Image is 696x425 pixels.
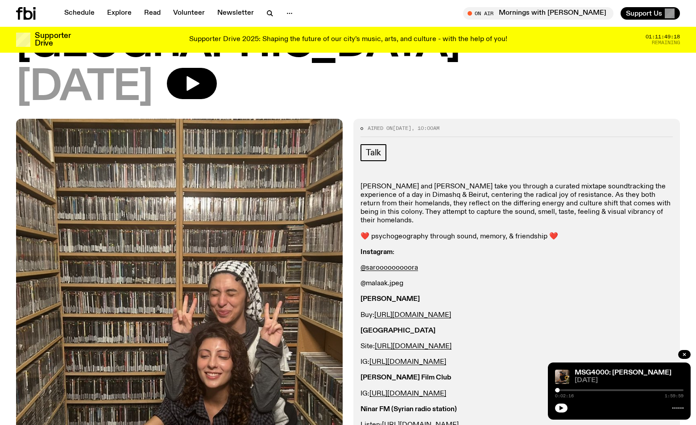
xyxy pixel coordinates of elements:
[646,34,680,39] span: 01:11:49:18
[626,9,662,17] span: Support Us
[360,280,403,287] a: @malaak.jpeg
[212,7,259,20] a: Newsletter
[369,390,446,397] a: [URL][DOMAIN_NAME]
[59,7,100,20] a: Schedule
[621,7,680,20] button: Support Us
[360,311,673,320] p: Buy:
[375,343,452,350] a: [URL][DOMAIN_NAME]
[360,233,673,241] p: ❤️ psychogeography through sound, memory, & friendship ❤️
[102,7,137,20] a: Explore
[360,264,418,271] a: @sarooooooooora
[360,144,386,161] a: Talk
[35,32,70,47] h3: Supporter Drive
[665,394,684,398] span: 1:59:59
[360,406,457,413] strong: Ninar FM (Syrian radio station)
[360,358,673,367] p: IG:
[463,7,613,20] button: On AirMornings with [PERSON_NAME]
[360,248,673,257] p: :
[368,125,393,132] span: Aired on
[16,68,153,108] span: [DATE]
[139,7,166,20] a: Read
[360,249,393,256] strong: Instagram
[360,327,435,334] strong: [GEOGRAPHIC_DATA]
[360,390,673,398] p: IG:
[555,394,574,398] span: 0:02:16
[360,183,673,225] p: [PERSON_NAME] and [PERSON_NAME] take you through a curated mixtape soundtracking the experience o...
[652,40,680,45] span: Remaining
[360,374,451,381] strong: [PERSON_NAME] Film Club
[369,358,446,366] a: [URL][DOMAIN_NAME]
[360,342,673,351] p: Site:
[374,312,451,319] a: [URL][DOMAIN_NAME]
[366,148,381,158] span: Talk
[575,369,671,376] a: MSG4000: [PERSON_NAME]
[393,125,411,132] span: [DATE]
[168,7,210,20] a: Volunteer
[411,125,439,132] span: , 10:00am
[575,377,684,384] span: [DATE]
[189,36,507,44] p: Supporter Drive 2025: Shaping the future of our city’s music, arts, and culture - with the help o...
[360,296,420,303] strong: [PERSON_NAME]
